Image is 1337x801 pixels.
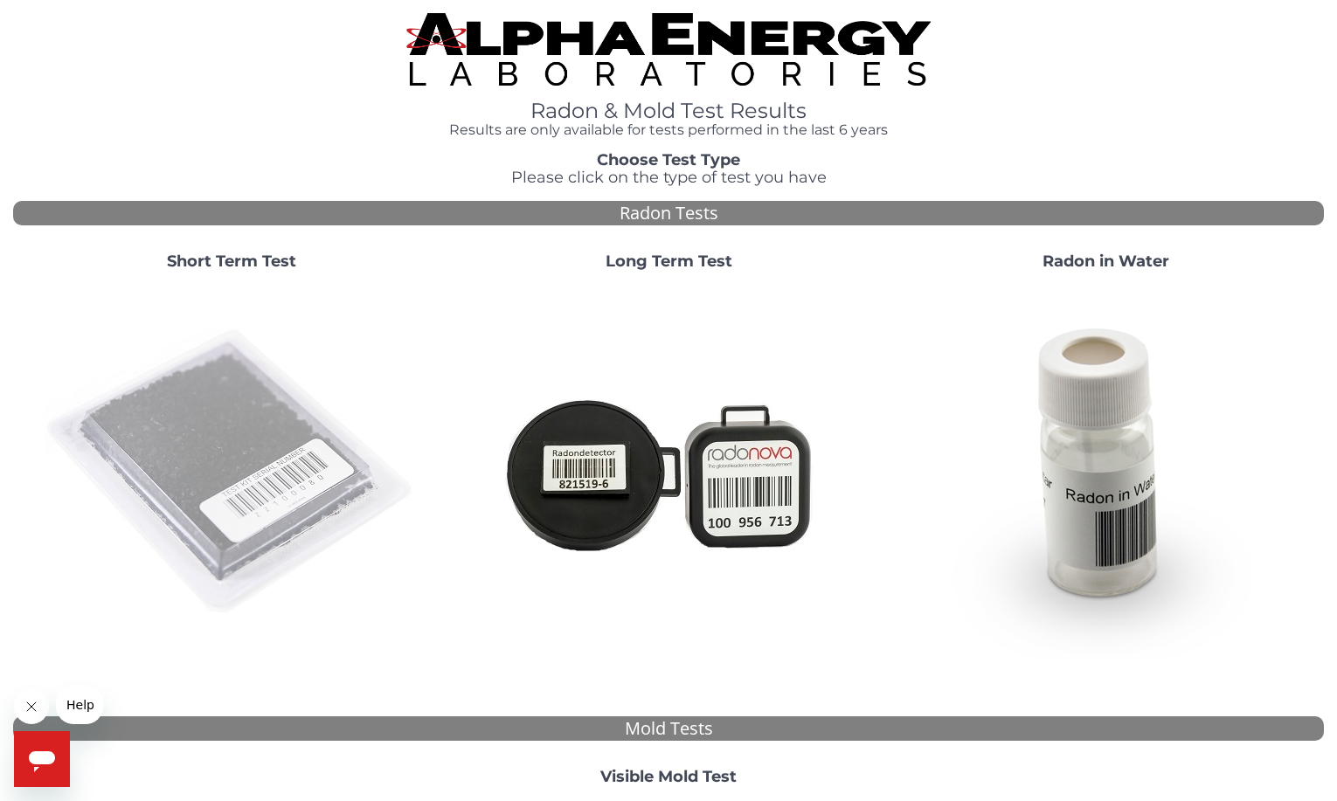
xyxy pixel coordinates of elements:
[597,150,740,169] strong: Choose Test Type
[918,285,1293,660] img: RadoninWater.jpg
[600,767,737,786] strong: Visible Mold Test
[406,100,931,122] h1: Radon & Mold Test Results
[406,13,931,86] img: TightCrop.jpg
[606,252,732,271] strong: Long Term Test
[14,689,49,724] iframe: Close message
[1043,252,1169,271] strong: Radon in Water
[14,731,70,787] iframe: Button to launch messaging window
[167,252,296,271] strong: Short Term Test
[44,285,419,660] img: ShortTerm.jpg
[13,201,1324,226] div: Radon Tests
[511,168,827,187] span: Please click on the type of test you have
[481,285,856,660] img: Radtrak2vsRadtrak3.jpg
[406,122,931,138] h4: Results are only available for tests performed in the last 6 years
[56,686,103,724] iframe: Message from company
[13,716,1324,742] div: Mold Tests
